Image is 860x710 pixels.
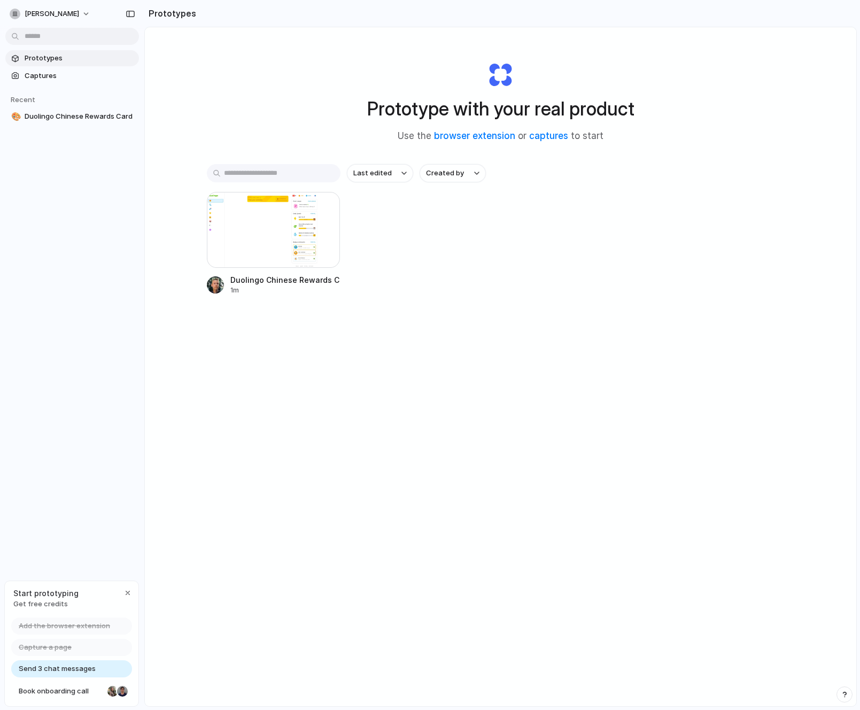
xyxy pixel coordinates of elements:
[420,164,486,182] button: Created by
[10,111,20,122] button: 🎨
[11,95,35,104] span: Recent
[5,109,139,125] a: 🎨Duolingo Chinese Rewards Card
[5,68,139,84] a: Captures
[11,683,132,700] a: Book onboarding call
[116,685,129,698] div: Christian Iacullo
[347,164,413,182] button: Last edited
[25,9,79,19] span: [PERSON_NAME]
[25,111,135,122] span: Duolingo Chinese Rewards Card
[19,686,103,697] span: Book onboarding call
[19,642,72,653] span: Capture a page
[529,130,568,141] a: captures
[144,7,196,20] h2: Prototypes
[19,663,96,674] span: Send 3 chat messages
[106,685,119,698] div: Nicole Kubica
[5,50,139,66] a: Prototypes
[5,5,96,22] button: [PERSON_NAME]
[19,621,110,631] span: Add the browser extension
[25,53,135,64] span: Prototypes
[398,129,603,143] span: Use the or to start
[353,168,392,179] span: Last edited
[11,111,19,123] div: 🎨
[426,168,464,179] span: Created by
[434,130,515,141] a: browser extension
[230,285,340,295] div: 1m
[207,192,340,295] a: Duolingo Chinese Rewards CardDuolingo Chinese Rewards Card1m
[367,95,634,123] h1: Prototype with your real product
[13,588,79,599] span: Start prototyping
[25,71,135,81] span: Captures
[230,274,340,285] div: Duolingo Chinese Rewards Card
[13,599,79,609] span: Get free credits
